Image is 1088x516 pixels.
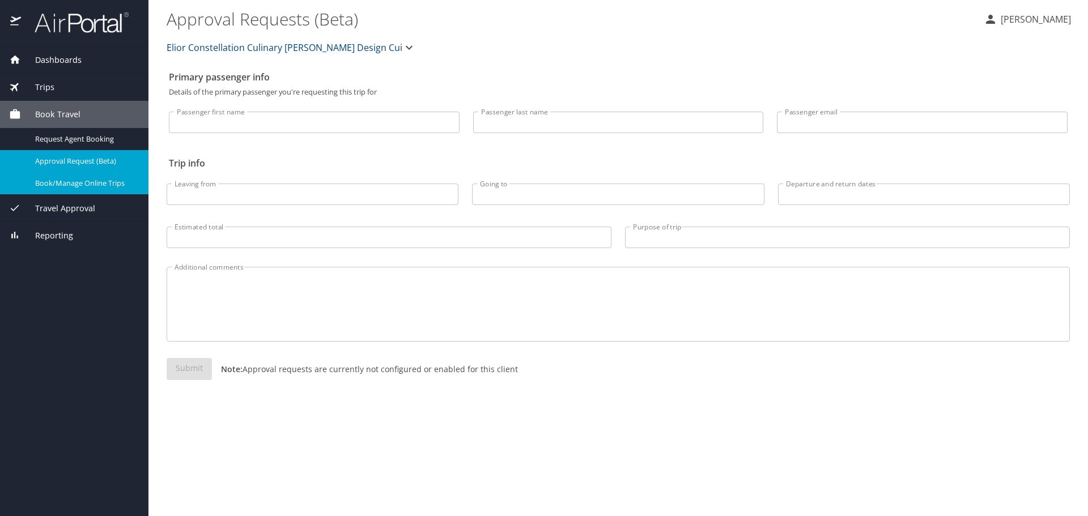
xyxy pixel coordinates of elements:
span: Reporting [21,229,73,242]
p: Approval requests are currently not configured or enabled for this client [212,363,518,375]
img: icon-airportal.png [10,11,22,33]
button: Elior Constellation Culinary [PERSON_NAME] Design Cui [162,36,420,59]
span: Trips [21,81,54,93]
span: Approval Request (Beta) [35,156,135,167]
h2: Primary passenger info [169,68,1068,86]
h1: Approval Requests (Beta) [167,1,975,36]
span: Dashboards [21,54,82,66]
button: [PERSON_NAME] [979,9,1076,29]
h2: Trip info [169,154,1068,172]
strong: Note: [221,364,243,374]
span: Request Agent Booking [35,134,135,144]
span: Book Travel [21,108,80,121]
img: airportal-logo.png [22,11,129,33]
span: Book/Manage Online Trips [35,178,135,189]
p: [PERSON_NAME] [997,12,1071,26]
span: Elior Constellation Culinary [PERSON_NAME] Design Cui [167,40,402,56]
p: Details of the primary passenger you're requesting this trip for [169,88,1068,96]
span: Travel Approval [21,202,95,215]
